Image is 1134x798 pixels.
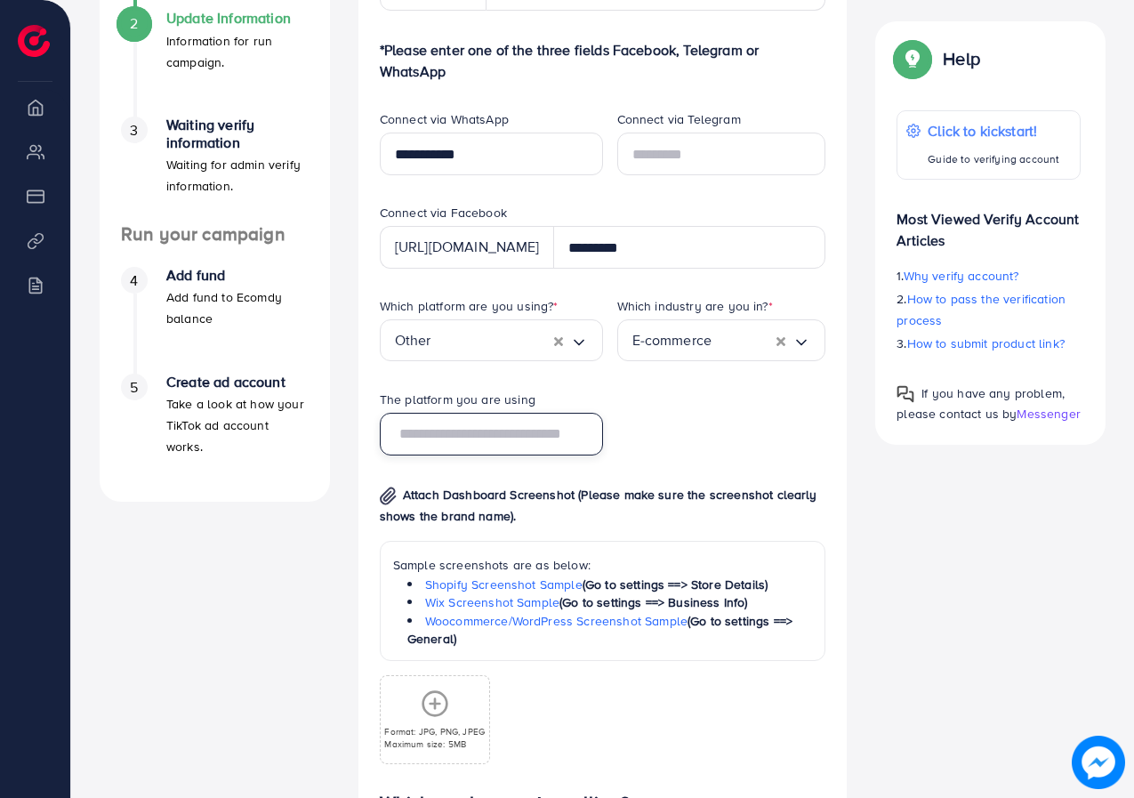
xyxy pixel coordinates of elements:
img: img [380,487,397,505]
p: Help [943,48,980,69]
h4: Waiting verify information [166,117,309,150]
li: Waiting verify information [100,117,330,223]
p: Waiting for admin verify information. [166,154,309,197]
label: Connect via Telegram [617,110,741,128]
p: 3. [897,333,1081,354]
p: 2. [897,288,1081,331]
p: Click to kickstart! [928,120,1059,141]
span: How to submit product link? [907,335,1065,352]
span: 3 [130,120,138,141]
button: Clear Selected [554,330,563,351]
input: Search for option [712,326,776,354]
p: Information for run campaign. [166,30,309,73]
label: Which platform are you using? [380,297,559,315]
span: (Go to settings ==> General) [407,612,792,648]
label: Connect via Facebook [380,204,507,222]
button: Clear Selected [776,330,785,351]
p: *Please enter one of the three fields Facebook, Telegram or WhatsApp [380,39,826,82]
span: E-commerce [632,326,712,354]
a: Woocommerce/WordPress Screenshot Sample [425,612,688,630]
div: Search for option [380,319,603,361]
span: (Go to settings ==> Business Info) [559,593,747,611]
span: Attach Dashboard Screenshot (Please make sure the screenshot clearly shows the brand name). [380,486,817,525]
p: Guide to verifying account [928,149,1059,170]
img: image [1072,736,1125,789]
h4: Add fund [166,267,309,284]
label: Connect via WhatsApp [380,110,509,128]
h4: Update Information [166,10,309,27]
div: [URL][DOMAIN_NAME] [380,226,554,269]
span: (Go to settings ==> Store Details) [583,576,768,593]
span: How to pass the verification process [897,290,1066,329]
span: Messenger [1017,405,1080,423]
span: Why verify account? [904,267,1019,285]
span: 2 [130,13,138,34]
p: Sample screenshots are as below: [393,554,813,576]
li: Create ad account [100,374,330,480]
img: Popup guide [897,385,914,403]
p: Format: JPG, PNG, JPEG [384,725,485,738]
input: Search for option [431,326,554,354]
img: logo [18,25,50,57]
span: 4 [130,270,138,291]
li: Add fund [100,267,330,374]
span: Other [395,326,431,354]
label: The platform you are using [380,391,535,408]
h4: Create ad account [166,374,309,391]
h4: Run your campaign [100,223,330,246]
p: Take a look at how your TikTok ad account works. [166,393,309,457]
p: Most Viewed Verify Account Articles [897,194,1081,251]
p: Maximum size: 5MB [384,738,485,750]
span: 5 [130,377,138,398]
a: Wix Screenshot Sample [425,593,559,611]
label: Which industry are you in? [617,297,773,315]
span: If you have any problem, please contact us by [897,384,1065,423]
div: Search for option [617,319,826,361]
img: Popup guide [897,43,929,75]
p: 1. [897,265,1081,286]
a: Shopify Screenshot Sample [425,576,583,593]
p: Add fund to Ecomdy balance [166,286,309,329]
li: Update Information [100,10,330,117]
